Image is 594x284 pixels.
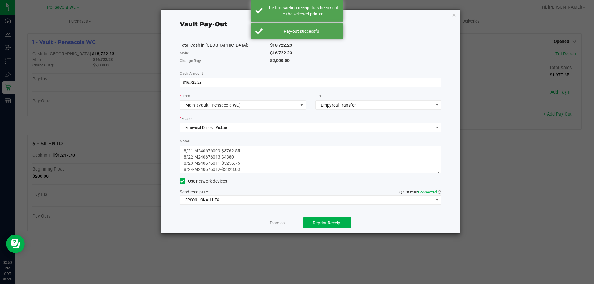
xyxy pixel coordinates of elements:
span: $16,722.23 [270,50,292,55]
span: $18,722.23 [270,43,292,48]
label: From [180,93,190,99]
div: Vault Pay-Out [180,19,227,29]
span: QZ Status: [399,190,441,194]
label: Reason [180,116,194,121]
span: Empyreal Deposit Pickup [180,123,433,132]
span: Change Bag: [180,59,201,63]
button: Reprint Receipt [303,217,351,228]
span: (Vault - Pensacola WC) [197,103,241,108]
label: Notes [180,138,190,144]
span: Main: [180,51,189,55]
iframe: Resource center [6,235,25,253]
label: Use network devices [180,178,227,184]
div: Pay-out successful. [266,28,339,34]
span: Empyreal Transfer [321,103,356,108]
span: EPSON-JONAH-HEX [180,196,433,204]
label: To [315,93,321,99]
span: Total Cash in [GEOGRAPHIC_DATA]: [180,43,248,48]
span: Main [185,103,195,108]
span: $2,000.00 [270,58,290,63]
a: Dismiss [270,220,285,226]
span: Send receipt to: [180,189,209,194]
span: Connected [418,190,437,194]
span: Reprint Receipt [313,220,342,225]
span: Cash Amount [180,71,203,76]
div: The transaction receipt has been sent to the selected printer. [266,5,339,17]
